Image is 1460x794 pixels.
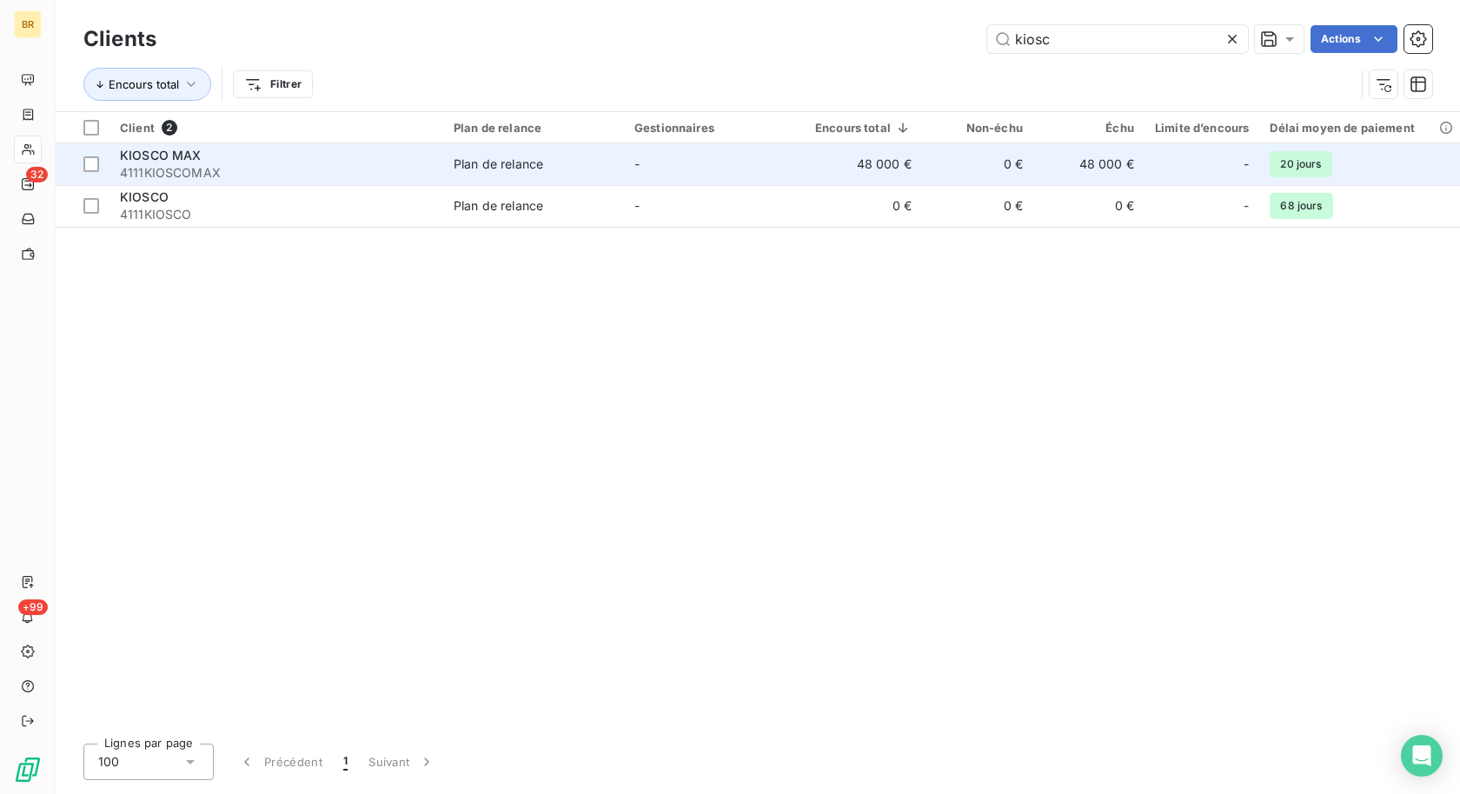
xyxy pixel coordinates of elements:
button: Encours total [83,68,211,101]
button: Précédent [228,744,333,780]
span: 68 jours [1270,193,1332,219]
td: 48 000 € [1033,143,1145,185]
span: Client [120,121,155,135]
span: 2 [162,120,177,136]
span: - [634,198,640,213]
button: Actions [1311,25,1397,53]
div: BR [14,10,42,38]
span: - [1244,197,1249,215]
div: Non-échu [932,121,1023,135]
div: Échu [1044,121,1134,135]
div: Délai moyen de paiement [1270,121,1456,135]
td: 48 000 € [805,143,922,185]
span: - [1244,155,1249,173]
td: 0 € [922,185,1033,227]
div: Encours total [815,121,912,135]
span: Encours total [109,77,179,91]
span: 4111KIOSCO [120,206,433,223]
td: 0 € [1033,185,1145,227]
span: 100 [98,753,119,771]
button: Filtrer [233,70,313,98]
button: Suivant [358,744,446,780]
span: 20 jours [1270,151,1331,177]
button: 1 [333,744,358,780]
div: Plan de relance [454,155,543,173]
td: 0 € [805,185,922,227]
span: - [634,156,640,171]
span: +99 [18,599,48,615]
div: Limite d’encours [1155,121,1249,135]
span: 1 [343,753,348,771]
span: 4111KIOSCOMAX [120,164,433,182]
span: KIOSCO [120,189,169,204]
div: Plan de relance [454,121,614,135]
div: Open Intercom Messenger [1401,735,1443,777]
td: 0 € [922,143,1033,185]
h3: Clients [83,23,156,55]
input: Rechercher [987,25,1248,53]
span: KIOSCO MAX [120,148,202,162]
span: 32 [26,167,48,182]
div: Gestionnaires [634,121,794,135]
div: Plan de relance [454,197,543,215]
img: Logo LeanPay [14,756,42,784]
